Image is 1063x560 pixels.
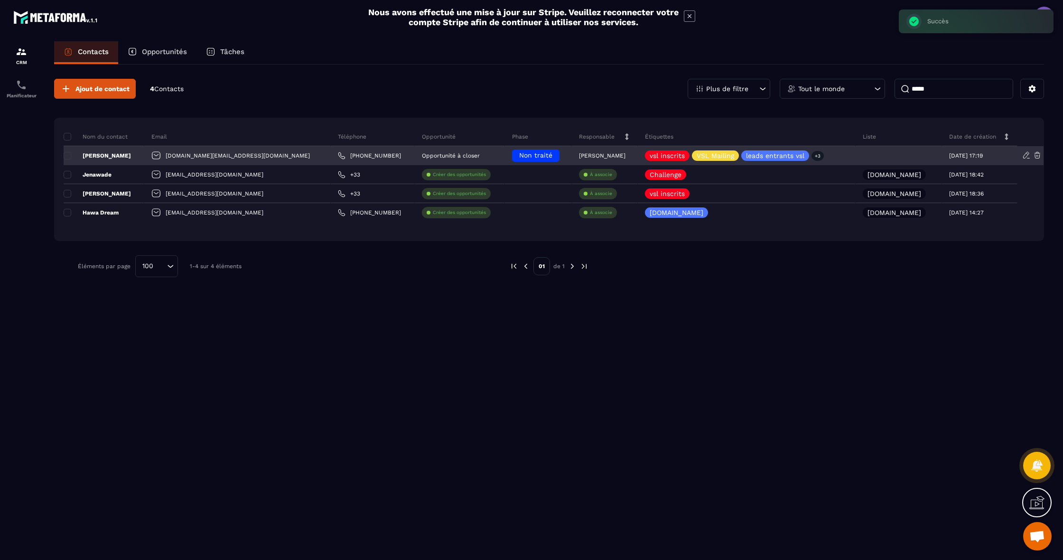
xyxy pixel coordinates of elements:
[590,190,612,197] p: À associe
[75,84,130,93] span: Ajout de contact
[150,84,184,93] p: 4
[54,41,118,64] a: Contacts
[798,85,845,92] p: Tout le monde
[512,133,528,140] p: Phase
[78,47,109,56] p: Contacts
[579,133,615,140] p: Responsable
[867,190,921,197] p: [DOMAIN_NAME]
[422,133,456,140] p: Opportunité
[650,171,681,178] p: Challenge
[590,209,612,216] p: À associe
[16,79,27,91] img: scheduler
[433,209,486,216] p: Créer des opportunités
[1023,522,1052,551] a: Ouvrir le chat
[706,85,748,92] p: Plus de filtre
[78,263,131,270] p: Éléments par page
[433,190,486,197] p: Créer des opportunités
[949,190,984,197] p: [DATE] 18:36
[338,133,366,140] p: Téléphone
[64,133,128,140] p: Nom du contact
[949,152,983,159] p: [DATE] 17:19
[338,171,360,178] a: +33
[433,171,486,178] p: Créer des opportunités
[338,190,360,197] a: +33
[196,41,254,64] a: Tâches
[151,133,167,140] p: Email
[16,46,27,57] img: formation
[64,209,119,216] p: Hawa Dream
[13,9,99,26] img: logo
[949,133,996,140] p: Date de création
[650,190,685,197] p: vsl inscrits
[590,171,612,178] p: À associe
[54,79,136,99] button: Ajout de contact
[190,263,242,270] p: 1-4 sur 4 éléments
[64,190,131,197] p: [PERSON_NAME]
[811,151,824,161] p: +3
[422,152,480,159] p: Opportunité à closer
[949,209,984,216] p: [DATE] 14:27
[142,47,187,56] p: Opportunités
[368,7,679,27] h2: Nous avons effectué une mise à jour sur Stripe. Veuillez reconnecter votre compte Stripe afin de ...
[697,152,734,159] p: VSL Mailing
[135,255,178,277] div: Search for option
[949,171,984,178] p: [DATE] 18:42
[2,39,40,72] a: formationformationCRM
[2,93,40,98] p: Planificateur
[650,152,685,159] p: vsl inscrits
[867,209,921,216] p: [DOMAIN_NAME]
[746,152,804,159] p: leads entrants vsl
[64,171,112,178] p: Jenawade
[157,261,165,271] input: Search for option
[645,133,673,140] p: Étiquettes
[510,262,518,271] img: prev
[2,72,40,105] a: schedulerschedulerPlanificateur
[522,262,530,271] img: prev
[867,171,921,178] p: [DOMAIN_NAME]
[154,85,184,93] span: Contacts
[519,151,552,159] span: Non traité
[863,133,876,140] p: Liste
[338,209,401,216] a: [PHONE_NUMBER]
[553,262,565,270] p: de 1
[650,209,703,216] p: [DOMAIN_NAME]
[118,41,196,64] a: Opportunités
[579,152,625,159] p: [PERSON_NAME]
[64,152,131,159] p: [PERSON_NAME]
[139,261,157,271] span: 100
[580,262,588,271] img: next
[533,257,550,275] p: 01
[220,47,244,56] p: Tâches
[338,152,401,159] a: [PHONE_NUMBER]
[2,60,40,65] p: CRM
[568,262,577,271] img: next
